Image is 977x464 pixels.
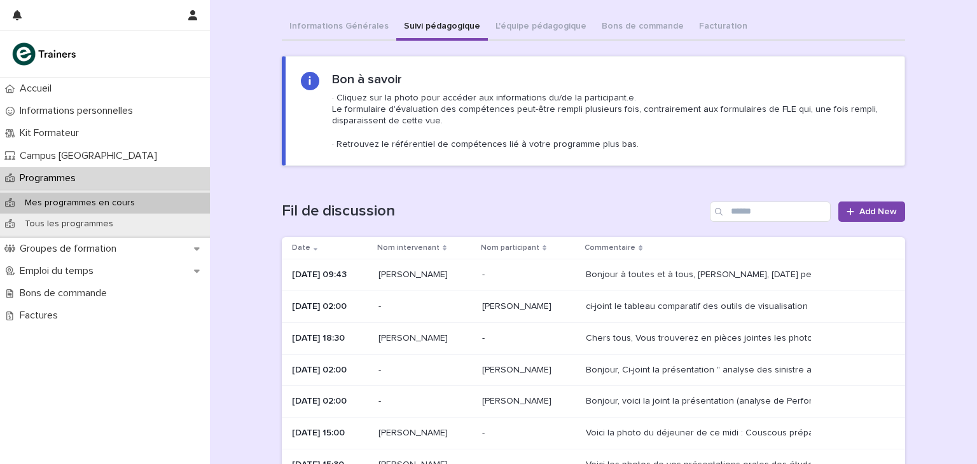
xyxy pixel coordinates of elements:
[282,259,905,291] tr: [DATE] 09:43[PERSON_NAME]-- Bonjour à toutes et à tous, [PERSON_NAME], [DATE] pendant son cours, ...
[15,243,127,255] p: Groupes de formation
[10,41,80,67] img: K0CqGN7SDeD6s4JG8KQk
[710,201,831,222] input: Search
[378,428,472,439] p: [PERSON_NAME]
[15,287,117,299] p: Bons de commande
[332,92,889,150] p: · Cliquez sur la photo pour accéder aux informations du/de la participant.e. Le formulaire d'éval...
[292,333,368,344] p: [DATE] 18:30
[859,207,897,216] span: Add New
[482,299,554,312] p: [PERSON_NAME]
[586,333,808,344] div: Chers tous, Vous trouverez en pièces jointes les photos de notre visite au [GEOGRAPHIC_DATA]. Bon...
[15,150,167,162] p: Campus [GEOGRAPHIC_DATA]
[482,425,487,439] p: -
[377,241,440,255] p: Nom intervenant
[378,333,472,344] p: [PERSON_NAME]
[378,301,472,312] p: -
[282,322,905,354] tr: [DATE] 18:30[PERSON_NAME]-- Chers tous, Vous trouverez en pièces jointes les photos de notre visi...
[378,396,472,407] p: -
[282,418,905,449] tr: [DATE] 15:00[PERSON_NAME]-- Voici la photo du déjeuner de ce midi : Couscous préparé par [PERSON_...
[15,310,68,322] p: Factures
[292,428,368,439] p: [DATE] 15:00
[15,105,143,117] p: Informations personnelles
[585,241,635,255] p: Commentaire
[482,331,487,344] p: -
[586,428,808,439] div: Voici la photo du déjeuner de ce midi : Couscous préparé par [PERSON_NAME] ! Merci Zarga !
[481,241,539,255] p: Nom participant
[482,362,554,376] p: [PERSON_NAME]
[282,386,905,418] tr: [DATE] 02:00-[PERSON_NAME][PERSON_NAME] Bonjour, voici la joint la présentation (analyse de Perfo...
[594,14,691,41] button: Bons de commande
[396,14,488,41] button: Suivi pédagogique
[15,265,104,277] p: Emploi du temps
[15,172,86,184] p: Programmes
[378,270,472,280] p: [PERSON_NAME]
[691,14,755,41] button: Facturation
[282,354,905,386] tr: [DATE] 02:00-[PERSON_NAME][PERSON_NAME] Bonjour, Ci-joint la présentation " analyse des sinistre ...
[292,301,368,312] p: [DATE] 02:00
[482,393,554,407] p: [PERSON_NAME]
[488,14,594,41] button: L'équipe pédagogique
[482,267,487,280] p: -
[282,291,905,323] tr: [DATE] 02:00-[PERSON_NAME][PERSON_NAME] ci-joint le tableau comparatif des outils de visualisation
[292,241,310,255] p: Date
[15,219,123,229] p: Tous les programmes
[586,270,808,280] div: Bonjour à toutes et à tous, [PERSON_NAME], [DATE] pendant son cours, travailler sur la présentati...
[15,83,62,95] p: Accueil
[586,301,808,312] div: ci-joint le tableau comparatif des outils de visualisation
[838,201,905,222] a: Add New
[378,365,472,376] p: -
[292,270,368,280] p: [DATE] 09:43
[292,396,368,407] p: [DATE] 02:00
[15,127,89,139] p: Kit Formateur
[15,198,145,208] p: Mes programmes en cours
[586,396,808,407] div: Bonjour, voici la joint la présentation (analyse de Performances des Top 4 films de Marvel)
[282,14,396,41] button: Informations Générales
[332,72,402,87] h2: Bon à savoir
[282,202,705,221] h1: Fil de discussion
[586,365,808,376] div: Bonjour, Ci-joint la présentation " analyse des sinistre auto 2024" (exercice 6 - Rédiger un livr...
[292,365,368,376] p: [DATE] 02:00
